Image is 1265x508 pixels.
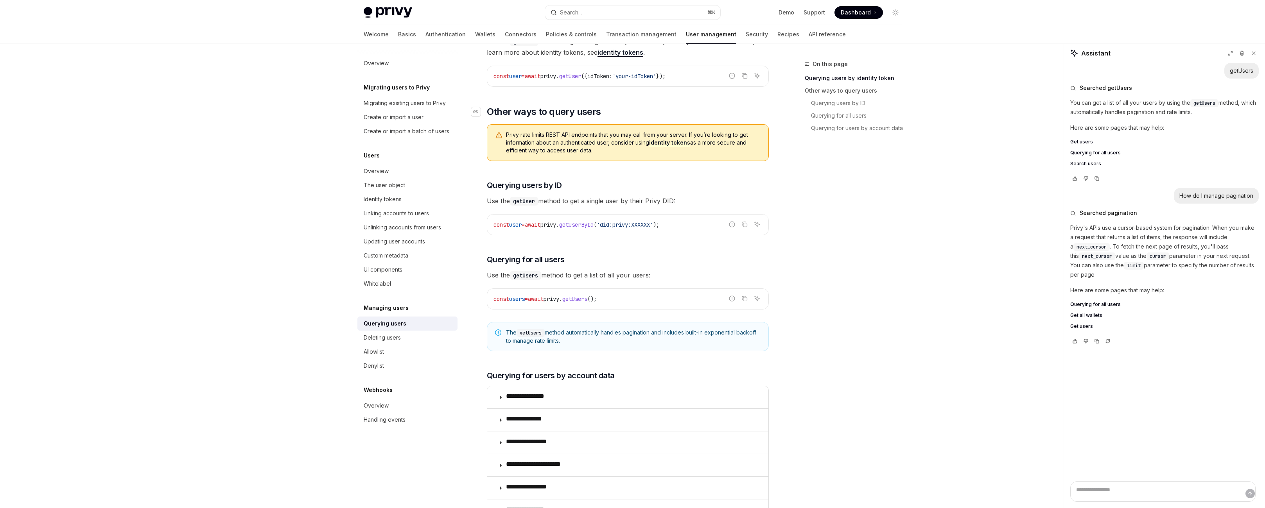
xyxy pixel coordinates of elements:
[398,25,416,44] a: Basics
[357,96,458,110] a: Migrating existing users to Privy
[779,9,794,16] a: Demo
[606,25,676,44] a: Transaction management
[475,25,495,44] a: Wallets
[364,333,401,342] div: Deleting users
[1081,337,1091,345] button: Vote that response was not good
[805,109,908,122] a: Querying for all users
[357,206,458,220] a: Linking accounts to users
[540,221,556,228] span: privy
[357,110,458,124] a: Create or import a user
[739,71,750,81] button: Copy the contents from the code block
[805,97,908,109] a: Querying users by ID
[777,25,799,44] a: Recipes
[834,6,883,19] a: Dashboard
[805,84,908,97] a: Other ways to query users
[813,59,848,69] span: On this page
[509,73,522,80] span: user
[357,263,458,277] a: UI components
[364,347,384,356] div: Allowlist
[1245,489,1255,498] button: Send message
[364,279,391,288] div: Whitelabel
[727,71,737,81] button: Report incorrect code
[727,219,737,229] button: Report incorrect code
[364,7,412,18] img: light logo
[559,295,562,302] span: .
[357,124,458,138] a: Create or import a batch of users
[1077,244,1107,250] span: next_cursor
[1070,323,1259,329] a: Get users
[805,122,908,134] a: Querying for users by account data
[1070,312,1102,318] span: Get all wallets
[493,73,509,80] span: const
[805,72,908,84] a: Querying users by identity token
[746,25,768,44] a: Security
[506,131,761,154] span: Privy rate limits REST API endpoints that you may call from your server. If you’re looking to get...
[364,195,402,204] div: Identity tokens
[495,329,501,336] svg: Note
[559,73,581,80] span: getUser
[357,234,458,249] a: Updating user accounts
[357,277,458,291] a: Whitelabel
[544,295,559,302] span: privy
[1179,192,1253,200] div: How do I manage pagination
[357,331,458,345] a: Deleting users
[739,293,750,304] button: Copy the contents from the code block
[1081,48,1111,58] span: Assistant
[364,166,389,176] div: Overview
[364,151,380,160] h5: Users
[357,56,458,70] a: Overview
[487,270,769,281] span: Use the method to get a list of all your users:
[357,178,458,192] a: The user object
[594,221,597,228] span: (
[364,237,425,246] div: Updating user accounts
[562,295,587,302] span: getUsers
[597,221,653,228] span: 'did:privy:XXXXXX'
[752,293,762,304] button: Ask AI
[517,329,545,337] code: getUsers
[1070,481,1256,502] textarea: Ask a question...
[560,8,582,17] div: Search...
[1127,263,1141,269] span: limit
[364,251,408,260] div: Custom metadata
[1070,161,1259,167] a: Search users
[804,9,825,16] a: Support
[522,73,525,80] span: =
[752,219,762,229] button: Ask AI
[357,164,458,178] a: Overview
[653,221,659,228] span: );
[556,73,559,80] span: .
[364,319,406,328] div: Querying users
[1150,253,1166,259] span: cursor
[425,25,466,44] a: Authentication
[357,413,458,427] a: Handling events
[841,9,871,16] span: Dashboard
[357,359,458,373] a: Denylist
[364,59,389,68] div: Overview
[1070,98,1259,117] p: You can get a list of all your users by using the method, which automatically handles pagination ...
[357,249,458,263] a: Custom metadata
[357,220,458,234] a: Unlinking accounts from users
[522,221,525,228] span: =
[495,132,503,140] svg: Warning
[487,180,562,191] span: Querying users by ID
[1070,139,1093,145] span: Get users
[1080,209,1137,217] span: Searched pagination
[1230,67,1253,75] div: getUsers
[540,73,556,80] span: privy
[364,265,402,274] div: UI components
[364,361,384,370] div: Denylist
[752,71,762,81] button: Ask AI
[1070,323,1093,329] span: Get users
[525,221,540,228] span: await
[1070,84,1259,92] button: Searched getUsers
[1070,150,1259,156] a: Querying for all users
[809,25,846,44] a: API reference
[510,271,541,280] code: getUsers
[889,6,902,19] button: Toggle dark mode
[487,370,615,381] span: Querying for users by account data
[357,192,458,206] a: Identity tokens
[556,221,559,228] span: .
[1103,337,1112,345] button: Reload last chat
[686,25,736,44] a: User management
[364,98,446,108] div: Migrating existing users to Privy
